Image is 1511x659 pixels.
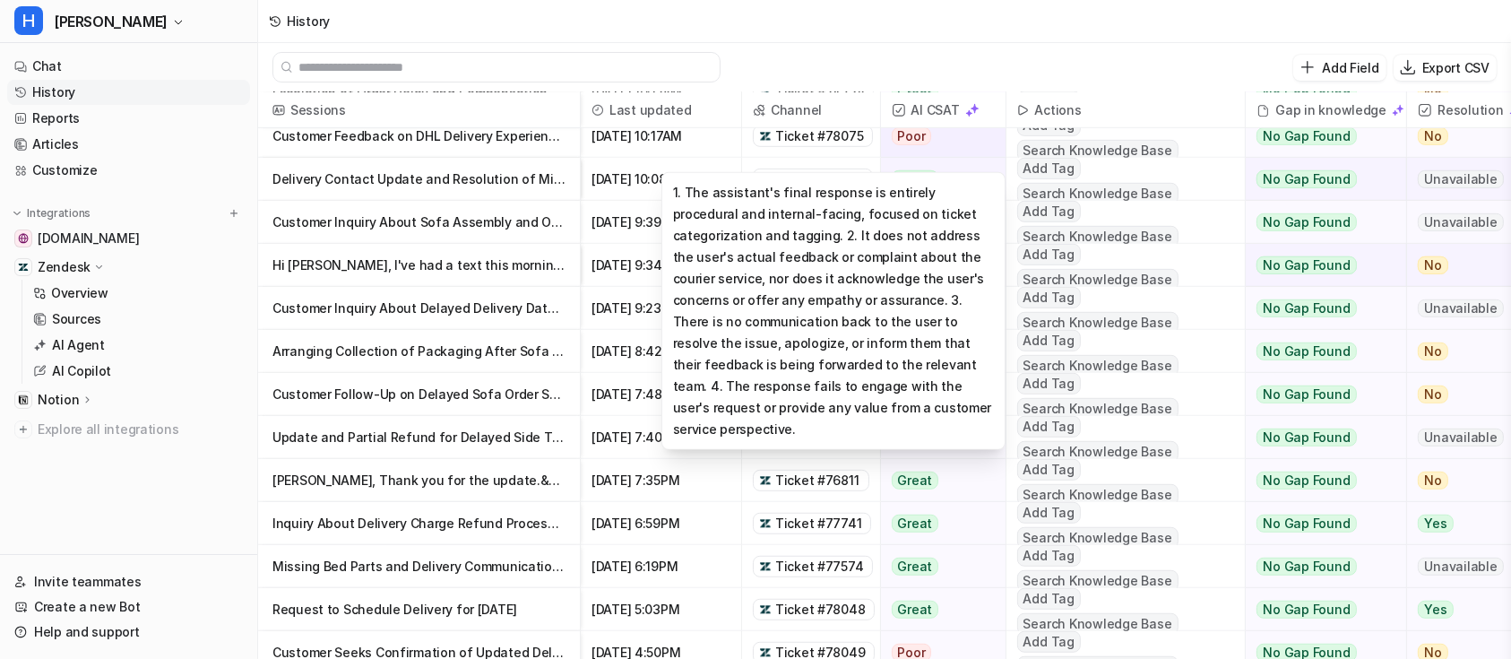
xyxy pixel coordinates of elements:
[1256,601,1356,619] span: No Gap Found
[749,92,873,128] span: Channel
[1256,558,1356,576] span: No Gap Found
[1246,416,1393,459] button: No Gap Found
[1017,244,1081,265] span: Add Tag
[7,54,250,79] a: Chat
[272,201,566,244] p: Customer Inquiry About Sofa Assembly and Ottoman Stock Availability
[881,459,995,502] button: Great
[18,233,29,244] img: swyfthome.com
[1246,201,1393,244] button: No Gap Found
[18,262,29,273] img: Zendesk
[1418,127,1448,145] span: No
[1246,502,1393,545] button: No Gap Found
[759,517,772,530] img: zendesk
[1017,416,1081,438] span: Add Tag
[881,588,995,631] button: Great
[588,373,734,416] span: [DATE] 7:48AM
[7,132,250,157] a: Articles
[588,459,734,502] span: [DATE] 7:35PM
[1418,558,1503,576] span: Unavailable
[881,115,995,158] button: Poor
[1017,527,1179,549] span: Search Knowledge Base
[1293,55,1386,81] button: Add Field
[1418,256,1448,274] span: No
[38,415,243,444] span: Explore all integrations
[1256,429,1356,447] span: No Gap Found
[52,310,101,328] p: Sources
[881,502,995,545] button: Great
[1017,459,1081,481] span: Add Tag
[1017,287,1081,308] span: Add Tag
[272,545,566,588] p: Missing Bed Parts and Delivery Communication for Swyft Home Order
[1017,355,1179,377] span: Search Knowledge Base
[1017,373,1081,395] span: Add Tag
[1017,613,1179,635] span: Search Knowledge Base
[38,230,139,247] span: [DOMAIN_NAME]
[1246,330,1393,373] button: No Gap Found
[588,158,734,201] span: [DATE] 10:08AM
[1246,588,1393,631] button: No Gap Found
[1418,386,1448,403] span: No
[892,558,939,576] span: Great
[14,6,43,35] span: H
[1246,373,1393,416] button: No Gap Found
[228,207,240,220] img: menu_add.svg
[27,206,91,221] p: Integrations
[881,545,995,588] button: Great
[7,80,250,105] a: History
[1017,545,1081,567] span: Add Tag
[7,158,250,183] a: Customize
[54,9,168,34] span: [PERSON_NAME]
[1418,170,1503,188] span: Unavailable
[38,258,91,276] p: Zendesk
[759,603,772,616] img: zendesk
[1394,55,1497,81] button: Export CSV
[1246,459,1393,502] button: No Gap Found
[661,172,1006,450] div: 1. The assistant's final response is entirely procedural and internal-facing, focused on ticket c...
[759,560,772,573] img: zendesk
[892,170,939,188] span: Great
[272,158,566,201] p: Delivery Contact Update and Resolution of Missing Bed Parts
[26,281,250,306] a: Overview
[588,416,734,459] span: [DATE] 7:40AM
[1246,287,1393,330] button: No Gap Found
[1253,92,1399,128] div: Gap in knowledge
[1017,158,1081,179] span: Add Tag
[1017,183,1179,204] span: Search Knowledge Base
[588,330,734,373] span: [DATE] 8:42AM
[1418,601,1453,619] span: Yes
[272,330,566,373] p: Arranging Collection of Packaging After Sofa Delivery
[588,287,734,330] span: [DATE] 9:23AM
[588,588,734,631] span: [DATE] 5:03PM
[1017,570,1179,592] span: Search Knowledge Base
[759,170,867,188] a: Ticket #77574
[1256,299,1356,317] span: No Gap Found
[588,201,734,244] span: [DATE] 9:39AM
[1246,545,1393,588] button: No Gap Found
[759,646,772,659] img: zendesk
[1422,58,1489,77] p: Export CSV
[892,601,939,619] span: Great
[1256,472,1356,490] span: No Gap Found
[52,362,111,380] p: AI Copilot
[1017,226,1179,247] span: Search Knowledge Base
[1256,515,1356,533] span: No Gap Found
[287,12,330,30] div: History
[265,92,573,128] span: Sessions
[892,472,939,490] span: Great
[1256,127,1356,145] span: No Gap Found
[11,207,23,220] img: expand menu
[588,244,734,287] span: [DATE] 9:34AM
[1418,429,1503,447] span: Unavailable
[759,601,868,619] a: Ticket #78048
[1256,213,1356,231] span: No Gap Found
[1017,398,1179,420] span: Search Knowledge Base
[7,594,250,620] a: Create a new Bot
[775,170,863,188] span: Ticket #77574
[1418,472,1448,490] span: No
[588,92,734,128] span: Last updated
[38,391,79,409] p: Notion
[759,474,772,487] img: zendesk
[775,127,863,145] span: Ticket #78075
[1017,631,1081,653] span: Add Tag
[1322,58,1378,77] p: Add Field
